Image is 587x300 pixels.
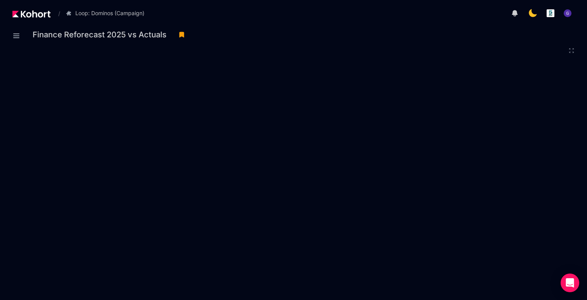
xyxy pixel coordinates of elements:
[568,47,575,54] button: Fullscreen
[75,9,144,17] span: Loop: Dominos (Campaign)
[561,274,579,292] div: Open Intercom Messenger
[52,9,60,18] span: /
[12,11,50,18] img: Kohort logo
[33,31,171,39] h3: Finance Reforecast 2025 vs Actuals
[547,9,554,17] img: logo_logo_images_1_20240607072359498299_20240828135028712857.jpeg
[62,7,153,20] button: Loop: Dominos (Campaign)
